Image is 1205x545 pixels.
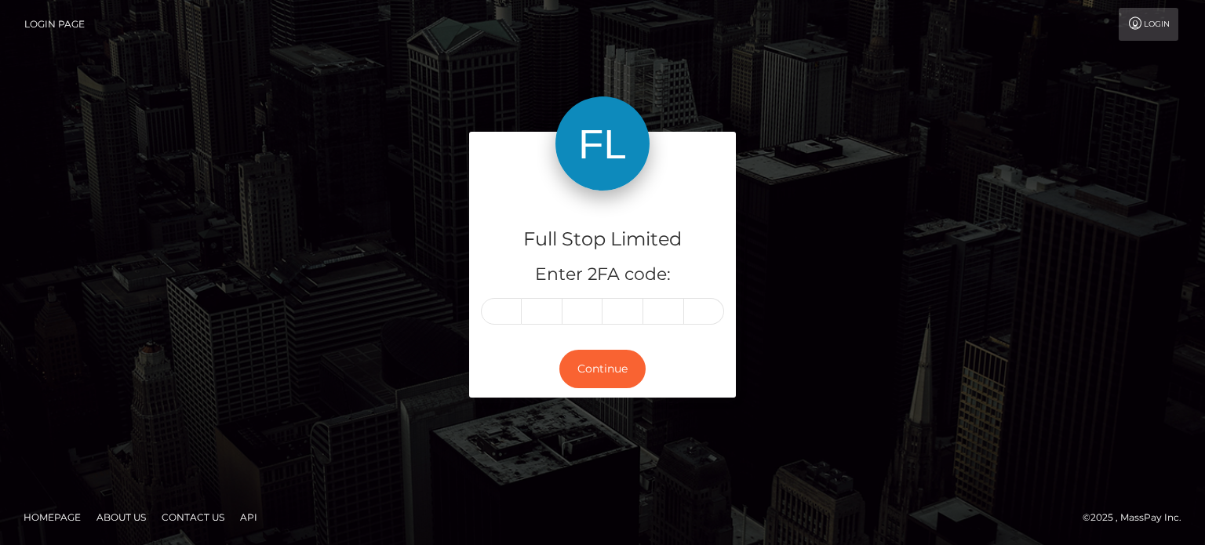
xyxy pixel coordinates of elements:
[234,505,264,529] a: API
[481,263,724,287] h5: Enter 2FA code:
[1119,8,1178,41] a: Login
[90,505,152,529] a: About Us
[559,350,646,388] button: Continue
[17,505,87,529] a: Homepage
[555,96,650,191] img: Full Stop Limited
[155,505,231,529] a: Contact Us
[1083,509,1193,526] div: © 2025 , MassPay Inc.
[24,8,85,41] a: Login Page
[481,226,724,253] h4: Full Stop Limited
